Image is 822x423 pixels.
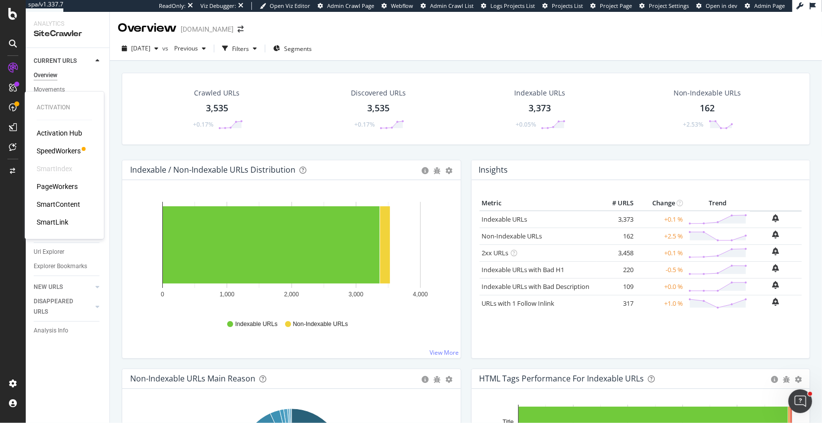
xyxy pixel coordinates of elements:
[649,2,689,9] span: Project Settings
[34,247,102,257] a: Url Explorer
[773,214,779,222] div: bell-plus
[37,146,81,156] a: SpeedWorkers
[34,85,102,95] a: Movements
[327,2,374,9] span: Admin Crawl Page
[170,44,198,52] span: Previous
[480,374,644,383] div: HTML Tags Performance for Indexable URLs
[284,291,299,298] text: 2,000
[482,232,542,240] a: Non-Indexable URLs
[34,261,102,272] a: Explorer Bookmarks
[413,291,428,298] text: 4,000
[130,374,255,383] div: Non-Indexable URLs Main Reason
[700,102,715,115] div: 162
[382,2,413,10] a: Webflow
[706,2,737,9] span: Open in dev
[118,20,177,37] div: Overview
[193,120,213,129] div: +0.17%
[34,56,93,66] a: CURRENT URLS
[696,2,737,10] a: Open in dev
[771,376,778,383] div: circle-info
[773,281,779,289] div: bell-plus
[636,295,686,312] td: +1.0 %
[232,45,249,53] div: Filters
[131,44,150,52] span: 2025 Sep. 1st
[318,2,374,10] a: Admin Crawl Page
[482,299,555,308] a: URLs with 1 Follow Inlink
[34,70,57,81] div: Overview
[597,228,636,244] td: 162
[639,2,689,10] a: Project Settings
[206,102,228,115] div: 3,535
[773,264,779,272] div: bell-plus
[293,320,348,329] span: Non-Indexable URLs
[34,326,102,336] a: Analysis Info
[446,167,453,174] div: gear
[636,261,686,278] td: -0.5 %
[446,376,453,383] div: gear
[636,228,686,244] td: +2.5 %
[181,24,234,34] div: [DOMAIN_NAME]
[479,163,508,177] h4: Insights
[773,247,779,255] div: bell-plus
[597,295,636,312] td: 317
[37,217,68,227] a: SmartLink
[159,2,186,10] div: ReadOnly:
[422,167,429,174] div: circle-info
[482,282,590,291] a: Indexable URLs with Bad Description
[284,45,312,53] span: Segments
[238,26,243,33] div: arrow-right-arrow-left
[529,102,551,115] div: 3,373
[269,41,316,56] button: Segments
[270,2,310,9] span: Open Viz Editor
[348,291,363,298] text: 3,000
[37,199,80,209] div: SmartContent
[590,2,632,10] a: Project Page
[683,120,704,129] div: +2.53%
[351,88,406,98] div: Discovered URLs
[391,2,413,9] span: Webflow
[686,196,750,211] th: Trend
[434,376,441,383] div: bug
[34,261,87,272] div: Explorer Bookmarks
[597,278,636,295] td: 109
[597,244,636,261] td: 3,458
[34,282,93,292] a: NEW URLS
[754,2,785,9] span: Admin Page
[34,326,68,336] div: Analysis Info
[636,278,686,295] td: +0.0 %
[130,165,295,175] div: Indexable / Non-Indexable URLs Distribution
[37,164,72,174] div: SmartIndex
[430,348,459,357] a: View More
[674,88,741,98] div: Non-Indexable URLs
[636,196,686,211] th: Change
[430,2,474,9] span: Admin Crawl List
[37,128,82,138] a: Activation Hub
[34,28,101,40] div: SiteCrawler
[597,196,636,211] th: # URLS
[516,120,536,129] div: +0.05%
[170,41,210,56] button: Previous
[795,376,802,383] div: gear
[130,196,453,311] svg: A chart.
[260,2,310,10] a: Open Viz Editor
[482,248,509,257] a: 2xx URLs
[597,211,636,228] td: 3,373
[34,282,63,292] div: NEW URLS
[434,167,441,174] div: bug
[37,103,92,112] div: Activation
[34,20,101,28] div: Analytics
[783,376,790,383] div: bug
[514,88,565,98] div: Indexable URLs
[200,2,236,10] div: Viz Debugger:
[367,102,389,115] div: 3,535
[552,2,583,9] span: Projects List
[482,265,565,274] a: Indexable URLs with Bad H1
[34,70,102,81] a: Overview
[37,182,78,191] a: PageWorkers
